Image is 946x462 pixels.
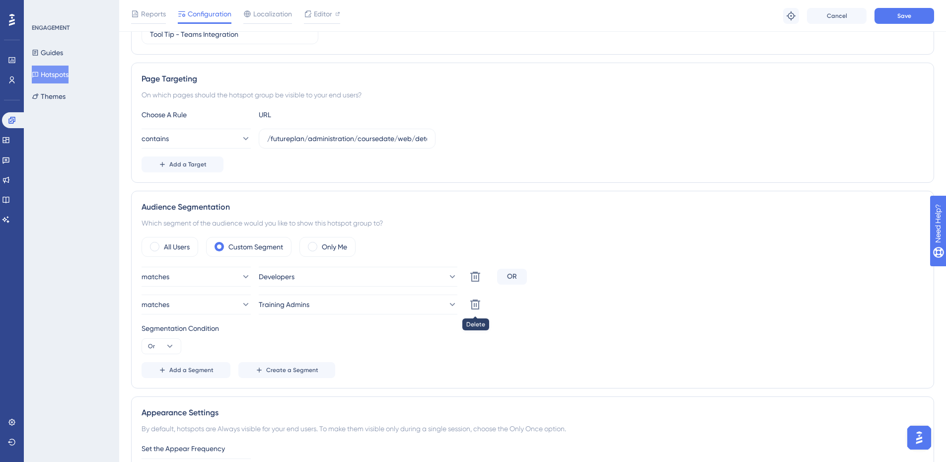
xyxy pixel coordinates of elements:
button: Save [874,8,934,24]
div: Segmentation Condition [142,322,924,334]
input: yourwebsite.com/path [267,133,427,144]
span: Reports [141,8,166,20]
span: Create a Segment [266,366,318,374]
button: Themes [32,87,66,105]
button: Guides [32,44,63,62]
button: matches [142,267,251,287]
span: Add a Segment [169,366,214,374]
div: By default, hotspots are Always visible for your end users. To make them visible only during a si... [142,423,924,435]
label: Only Me [322,241,347,253]
div: Page Targeting [142,73,924,85]
div: Appearance Settings [142,407,924,419]
button: Developers [259,267,457,287]
div: Which segment of the audience would you like to show this hotspot group to? [142,217,924,229]
span: Developers [259,271,294,283]
label: Custom Segment [228,241,283,253]
span: Or [148,342,155,350]
button: contains [142,129,251,149]
span: Save [897,12,911,20]
span: Cancel [827,12,847,20]
div: Choose A Rule [142,109,251,121]
button: Create a Segment [238,362,335,378]
span: matches [142,299,169,310]
button: Cancel [807,8,867,24]
iframe: UserGuiding AI Assistant Launcher [904,423,934,453]
button: Add a Target [142,156,223,172]
label: All Users [164,241,190,253]
span: matches [142,271,169,283]
span: Editor [314,8,332,20]
button: matches [142,295,251,314]
div: Audience Segmentation [142,201,924,213]
input: Type your Hotspot Group Name here [150,29,310,40]
div: URL [259,109,368,121]
button: Or [142,338,181,354]
button: Hotspots [32,66,69,83]
div: ENGAGEMENT [32,24,70,32]
div: OR [497,269,527,285]
div: Set the Appear Frequency [142,443,924,455]
button: Training Admins [259,295,457,314]
span: Training Admins [259,299,309,310]
div: On which pages should the hotspot group be visible to your end users? [142,89,924,101]
span: Need Help? [23,2,62,14]
span: contains [142,133,169,145]
span: Add a Target [169,160,207,168]
span: Configuration [188,8,231,20]
span: Localization [253,8,292,20]
button: Add a Segment [142,362,230,378]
